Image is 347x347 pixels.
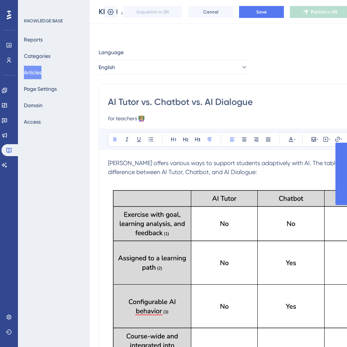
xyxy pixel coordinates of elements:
button: Save [239,6,284,18]
span: Save [256,9,267,15]
div: KNOWLEDGE BASE [24,18,63,24]
span: Unpublish in EN [136,9,169,15]
span: Language [99,48,124,57]
button: Unpublish in EN [123,6,182,18]
span: Cancel [203,9,219,15]
button: English [99,60,248,75]
button: Articles [24,66,41,79]
iframe: UserGuiding AI Assistant Launcher [316,317,338,340]
button: Domain [24,99,43,112]
button: Cancel [188,6,233,18]
button: Access [24,115,41,128]
span: Publish in EN [311,9,337,15]
span: English [99,63,115,72]
button: Page Settings [24,82,57,96]
input: Article Name [99,6,117,17]
button: Reports [24,33,43,46]
button: Categories [24,49,50,63]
